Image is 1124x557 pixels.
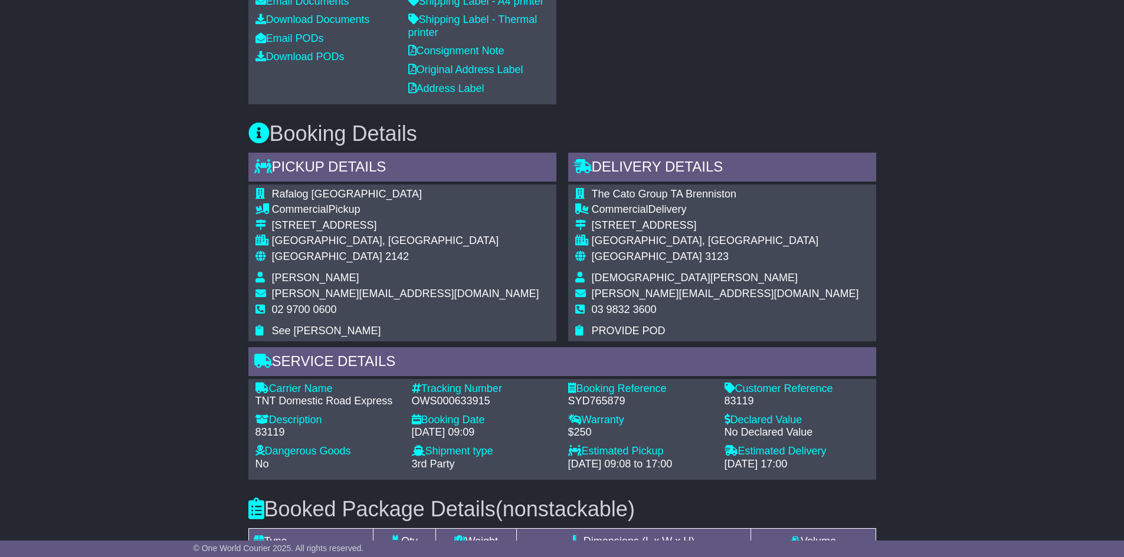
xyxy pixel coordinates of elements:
[272,219,539,232] div: [STREET_ADDRESS]
[272,304,337,315] span: 02 9700 0600
[272,272,359,284] span: [PERSON_NAME]
[517,528,751,554] td: Dimensions (L x W x H)
[412,445,556,458] div: Shipment type
[496,497,635,521] span: (nonstackable)
[255,14,370,25] a: Download Documents
[568,153,876,184] div: Delivery Details
[412,414,556,427] div: Booking Date
[592,235,859,248] div: [GEOGRAPHIC_DATA], [GEOGRAPHIC_DATA]
[255,383,400,395] div: Carrier Name
[592,288,859,299] span: [PERSON_NAME][EMAIL_ADDRESS][DOMAIN_NAME]
[725,383,869,395] div: Customer Reference
[592,251,702,262] span: [GEOGRAPHIC_DATA]
[255,395,400,408] div: TNT Domestic Road Express
[248,153,556,184] div: Pickup Details
[592,203,859,216] div: Delivery
[412,383,556,395] div: Tracking Number
[725,458,869,471] div: [DATE] 17:00
[568,414,713,427] div: Warranty
[255,426,400,439] div: 83119
[255,414,400,427] div: Description
[568,426,713,439] div: $250
[705,251,729,262] span: 3123
[255,445,400,458] div: Dangerous Goods
[248,347,876,379] div: Service Details
[272,325,381,337] span: See [PERSON_NAME]
[194,543,364,553] span: © One World Courier 2025. All rights reserved.
[272,235,539,248] div: [GEOGRAPHIC_DATA], [GEOGRAPHIC_DATA]
[272,188,422,200] span: Rafalog [GEOGRAPHIC_DATA]
[248,528,373,554] td: Type
[272,251,382,262] span: [GEOGRAPHIC_DATA]
[725,395,869,408] div: 83119
[412,395,556,408] div: OWS000633915
[725,426,869,439] div: No Declared Value
[436,528,517,554] td: Weight
[751,528,876,554] td: Volume
[592,325,666,337] span: PROVIDE POD
[272,288,539,299] span: [PERSON_NAME][EMAIL_ADDRESS][DOMAIN_NAME]
[725,445,869,458] div: Estimated Delivery
[592,203,648,215] span: Commercial
[248,122,876,146] h3: Booking Details
[373,528,436,554] td: Qty.
[408,14,538,38] a: Shipping Label - Thermal printer
[255,32,324,44] a: Email PODs
[408,83,484,94] a: Address Label
[568,395,713,408] div: SYD765879
[412,458,455,470] span: 3rd Party
[255,458,269,470] span: No
[592,304,657,315] span: 03 9832 3600
[568,383,713,395] div: Booking Reference
[408,45,504,57] a: Consignment Note
[255,51,345,62] a: Download PODs
[568,445,713,458] div: Estimated Pickup
[248,497,876,521] h3: Booked Package Details
[568,458,713,471] div: [DATE] 09:08 to 17:00
[385,251,409,262] span: 2142
[592,219,859,232] div: [STREET_ADDRESS]
[408,64,523,75] a: Original Address Label
[592,188,736,200] span: The Cato Group TA Brenniston
[272,203,539,216] div: Pickup
[412,426,556,439] div: [DATE] 09:09
[592,272,798,284] span: [DEMOGRAPHIC_DATA][PERSON_NAME]
[272,203,329,215] span: Commercial
[725,414,869,427] div: Declared Value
